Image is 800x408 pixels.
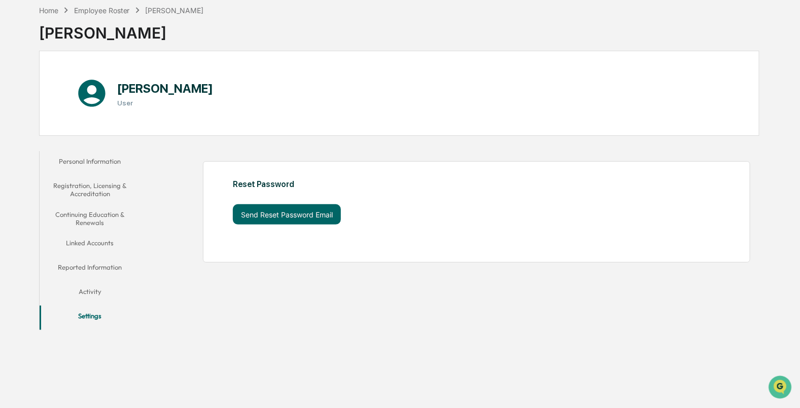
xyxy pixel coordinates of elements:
[40,175,140,204] button: Registration, Licensing & Accreditation
[39,16,203,42] div: [PERSON_NAME]
[84,128,126,138] span: Attestations
[74,6,130,15] div: Employee Roster
[117,99,213,107] h3: User
[10,78,28,96] img: 1746055101610-c473b297-6a78-478c-a979-82029cc54cd1
[40,233,140,257] button: Linked Accounts
[40,257,140,281] button: Reported Information
[10,129,18,137] div: 🖐️
[101,172,123,179] span: Pylon
[117,81,213,96] h1: [PERSON_NAME]
[74,129,82,137] div: 🗄️
[233,204,341,225] button: Send Reset Password Email
[233,179,622,189] div: Reset Password
[20,147,64,157] span: Data Lookup
[40,204,140,233] button: Continuing Education & Renewals
[145,6,203,15] div: [PERSON_NAME]
[20,128,65,138] span: Preclearance
[72,171,123,179] a: Powered byPylon
[6,124,69,142] a: 🖐️Preclearance
[10,21,185,38] p: How can we help?
[34,88,128,96] div: We're available if you need us!
[768,375,795,402] iframe: Open customer support
[40,151,140,330] div: secondary tabs example
[39,6,58,15] div: Home
[40,306,140,330] button: Settings
[40,281,140,306] button: Activity
[10,148,18,156] div: 🔎
[34,78,166,88] div: Start new chat
[6,143,68,161] a: 🔎Data Lookup
[172,81,185,93] button: Start new chat
[69,124,130,142] a: 🗄️Attestations
[40,151,140,175] button: Personal Information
